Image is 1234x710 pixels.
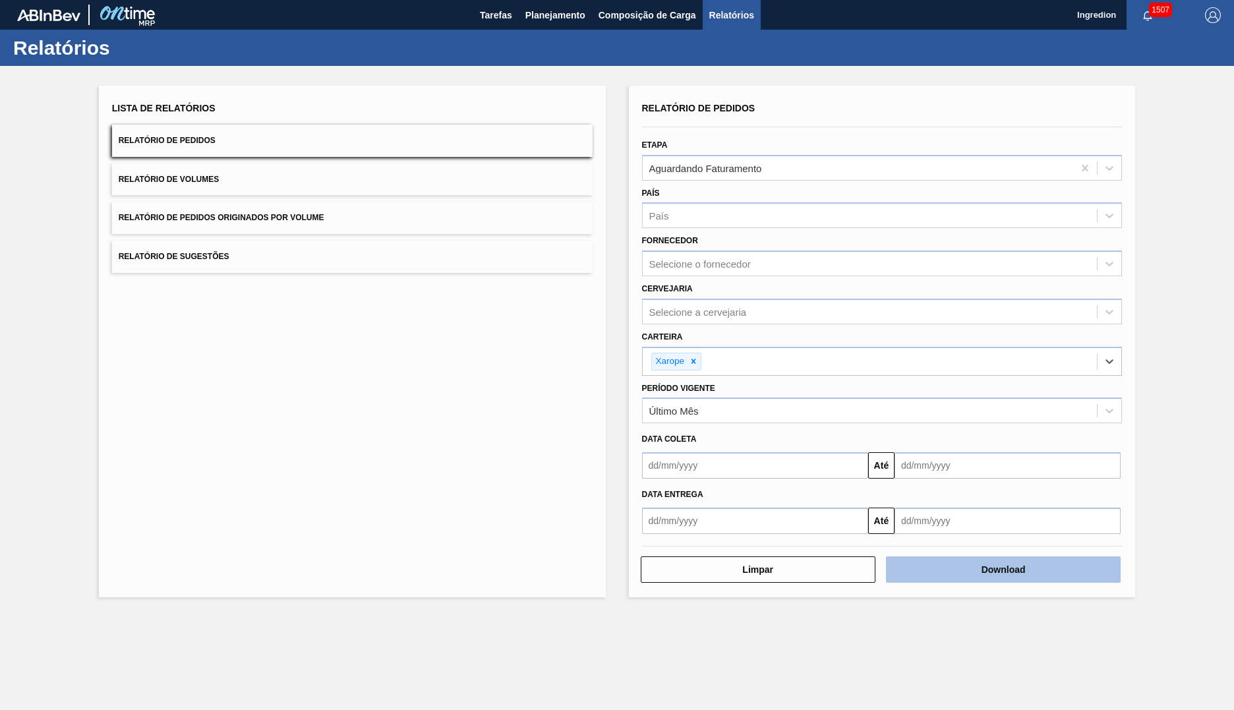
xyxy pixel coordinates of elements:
[525,7,585,23] span: Planejamento
[112,103,216,113] span: Lista de Relatórios
[119,252,229,261] span: Relatório de Sugestões
[642,490,703,499] span: Data entrega
[641,556,875,583] button: Limpar
[112,125,593,157] button: Relatório de Pedidos
[895,508,1121,534] input: dd/mm/yyyy
[112,163,593,196] button: Relatório de Volumes
[642,189,660,198] label: País
[709,7,754,23] span: Relatórios
[649,162,762,173] div: Aguardando Faturamento
[642,384,715,393] label: Período Vigente
[1149,3,1172,17] span: 1507
[480,7,512,23] span: Tarefas
[649,306,747,317] div: Selecione a cervejaria
[119,136,216,145] span: Relatório de Pedidos
[642,284,693,293] label: Cervejaria
[1127,6,1169,24] button: Notificações
[642,103,755,113] span: Relatório de Pedidos
[642,236,698,245] label: Fornecedor
[112,241,593,273] button: Relatório de Sugestões
[112,202,593,234] button: Relatório de Pedidos Originados por Volume
[868,452,895,479] button: Até
[868,508,895,534] button: Até
[642,434,697,444] span: Data coleta
[13,40,247,55] h1: Relatórios
[119,175,219,184] span: Relatório de Volumes
[642,508,868,534] input: dd/mm/yyyy
[886,556,1121,583] button: Download
[642,452,868,479] input: dd/mm/yyyy
[119,213,324,222] span: Relatório de Pedidos Originados por Volume
[649,210,669,222] div: País
[642,140,668,150] label: Etapa
[895,452,1121,479] input: dd/mm/yyyy
[1205,7,1221,23] img: Logout
[649,258,751,270] div: Selecione o fornecedor
[642,332,683,341] label: Carteira
[599,7,696,23] span: Composição de Carga
[652,353,687,370] div: Xarope
[17,9,80,21] img: TNhmsLtSVTkK8tSr43FrP2fwEKptu5GPRR3wAAAABJRU5ErkJggg==
[649,405,699,417] div: Último Mês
